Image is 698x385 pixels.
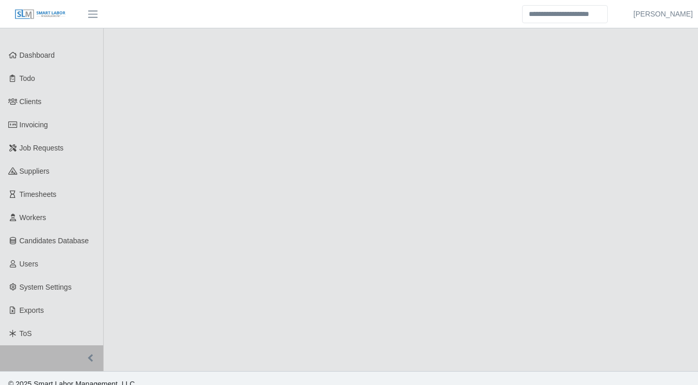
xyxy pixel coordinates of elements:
[20,121,48,129] span: Invoicing
[20,74,35,82] span: Todo
[20,51,55,59] span: Dashboard
[20,97,42,106] span: Clients
[522,5,608,23] input: Search
[20,144,64,152] span: Job Requests
[20,167,50,175] span: Suppliers
[20,260,39,268] span: Users
[20,237,89,245] span: Candidates Database
[20,190,57,198] span: Timesheets
[20,306,44,314] span: Exports
[20,213,46,222] span: Workers
[20,283,72,291] span: System Settings
[14,9,66,20] img: SLM Logo
[634,9,693,20] a: [PERSON_NAME]
[20,329,32,338] span: ToS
